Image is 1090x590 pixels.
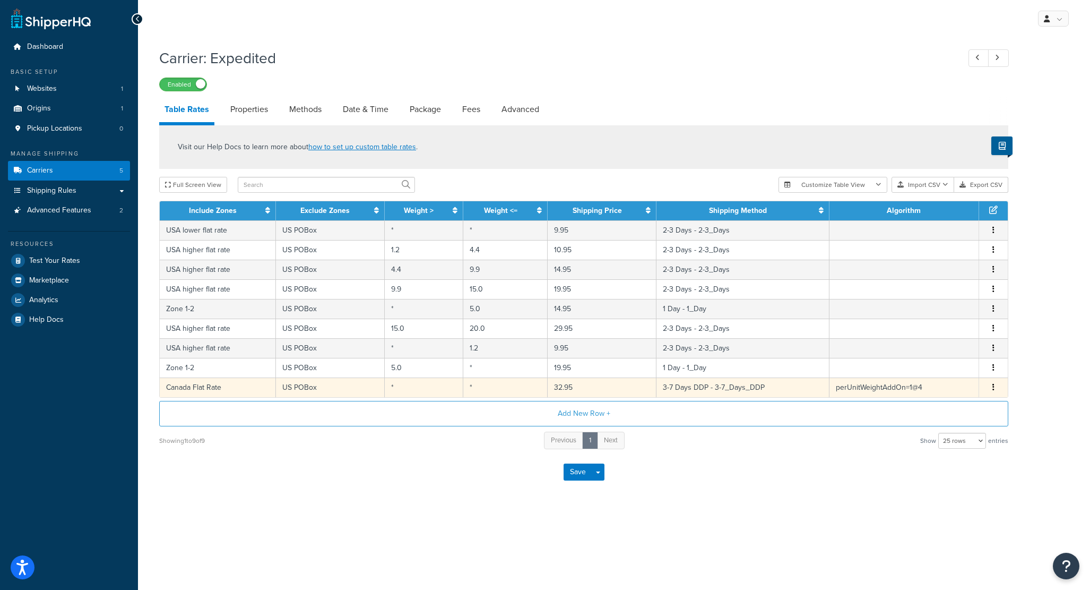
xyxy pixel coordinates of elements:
a: Previous [544,432,583,449]
td: USA lower flat rate [160,220,276,240]
td: Zone 1-2 [160,358,276,378]
td: 4.4 [463,240,548,260]
td: 20.0 [463,319,548,338]
span: Dashboard [27,42,63,52]
td: 15.0 [463,279,548,299]
span: Help Docs [29,315,64,324]
a: Origins1 [8,99,130,118]
button: Show Help Docs [991,136,1013,155]
li: Carriers [8,161,130,181]
span: Pickup Locations [27,124,82,133]
span: Carriers [27,166,53,175]
td: 5.0 [385,358,464,378]
a: Pickup Locations0 [8,119,130,139]
span: Next [604,435,618,445]
label: Enabled [160,78,206,91]
td: US POBox [276,319,384,338]
span: Test Your Rates [29,256,80,266]
a: Analytics [8,290,130,310]
td: 1 Day - 1_Day [656,358,829,378]
td: USA higher flat rate [160,260,276,279]
td: 5.0 [463,299,548,319]
a: Websites1 [8,79,130,99]
a: Next [597,432,625,449]
a: Test Your Rates [8,251,130,270]
a: Marketplace [8,271,130,290]
td: 1.2 [385,240,464,260]
a: Weight <= [484,205,517,216]
td: 14.95 [548,260,656,279]
a: Properties [225,97,273,122]
span: 0 [119,124,123,133]
a: Dashboard [8,37,130,57]
td: US POBox [276,358,384,378]
th: Algorithm [829,201,979,220]
td: USA higher flat rate [160,319,276,338]
td: 10.95 [548,240,656,260]
span: entries [988,433,1008,448]
a: Help Docs [8,310,130,329]
td: 4.4 [385,260,464,279]
div: Manage Shipping [8,149,130,158]
td: 1.2 [463,338,548,358]
td: 2-3 Days - 2-3_Days [656,279,829,299]
td: 2-3 Days - 2-3_Days [656,220,829,240]
td: 14.95 [548,299,656,319]
a: Shipping Method [709,205,767,216]
span: Websites [27,84,57,93]
td: US POBox [276,299,384,319]
a: Table Rates [159,97,214,125]
span: Analytics [29,296,58,305]
td: 2-3 Days - 2-3_Days [656,260,829,279]
td: perUnitWeightAddOn=1@4 [829,378,979,397]
span: Show [920,433,936,448]
input: Search [238,177,415,193]
td: 1 Day - 1_Day [656,299,829,319]
td: 2-3 Days - 2-3_Days [656,319,829,338]
button: Import CSV [892,177,954,193]
a: how to set up custom table rates [308,141,416,152]
a: Carriers5 [8,161,130,181]
button: Save [564,464,592,481]
td: 3-7 Days DDP - 3-7_Days_DDP [656,378,829,397]
button: Export CSV [954,177,1008,193]
a: Shipping Price [573,205,622,216]
td: US POBox [276,240,384,260]
a: Methods [284,97,327,122]
span: 2 [119,206,123,215]
td: US POBox [276,220,384,240]
a: Shipping Rules [8,181,130,201]
a: Include Zones [189,205,237,216]
td: 19.95 [548,358,656,378]
li: Websites [8,79,130,99]
td: USA higher flat rate [160,279,276,299]
a: Advanced [496,97,544,122]
div: Showing 1 to 9 of 9 [159,433,205,448]
div: Resources [8,240,130,249]
span: 1 [121,104,123,113]
a: Next Record [988,49,1009,67]
span: Previous [551,435,576,445]
li: Pickup Locations [8,119,130,139]
p: Visit our Help Docs to learn more about . [178,141,418,153]
td: US POBox [276,338,384,358]
td: 19.95 [548,279,656,299]
td: Zone 1-2 [160,299,276,319]
button: Customize Table View [778,177,887,193]
td: 15.0 [385,319,464,338]
button: Add New Row + [159,401,1008,426]
td: 2-3 Days - 2-3_Days [656,338,829,358]
td: USA higher flat rate [160,240,276,260]
a: Advanced Features2 [8,201,130,220]
div: Basic Setup [8,67,130,76]
td: USA higher flat rate [160,338,276,358]
li: Origins [8,99,130,118]
span: Origins [27,104,51,113]
td: 9.9 [385,279,464,299]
